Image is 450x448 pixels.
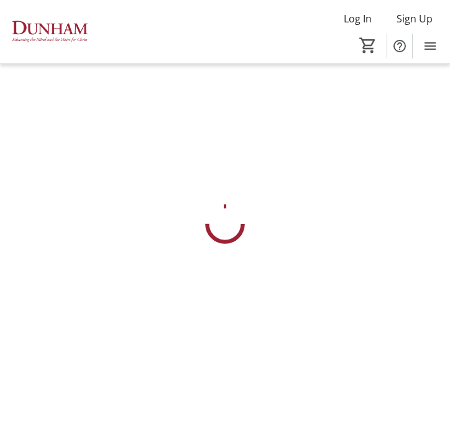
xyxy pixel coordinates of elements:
button: Help [387,34,412,58]
img: The Dunham School's Logo [7,9,90,55]
span: Log In [344,11,372,26]
button: Cart [357,34,379,57]
button: Sign Up [387,9,443,29]
button: Log In [334,9,382,29]
button: Menu [418,34,443,58]
span: Sign Up [397,11,433,26]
